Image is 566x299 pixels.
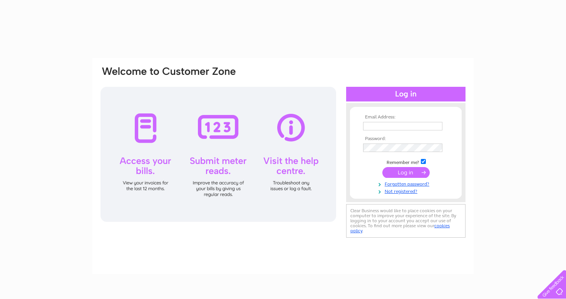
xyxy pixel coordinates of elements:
input: Submit [382,167,430,178]
a: cookies policy [350,223,450,233]
th: Password: [361,136,450,142]
a: Forgotten password? [363,180,450,187]
a: Not registered? [363,187,450,194]
td: Remember me? [361,158,450,166]
div: Clear Business would like to place cookies on your computer to improve your experience of the sit... [346,204,466,238]
th: Email Address: [361,115,450,120]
